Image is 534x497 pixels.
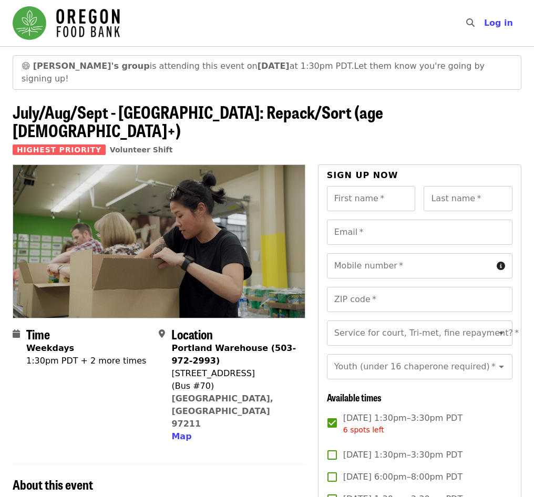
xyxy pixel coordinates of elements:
span: grinning face emoji [22,61,30,71]
input: Email [327,220,512,245]
input: First name [327,186,416,211]
div: 1:30pm PDT + 2 more times [26,355,146,367]
input: ZIP code [327,287,512,312]
span: Available times [327,390,382,404]
span: Map [171,431,191,441]
input: Mobile number [327,253,492,278]
input: Last name [424,186,512,211]
a: Volunteer Shift [110,146,173,154]
strong: [PERSON_NAME]'s group [33,61,150,71]
div: [STREET_ADDRESS] [171,367,296,380]
i: calendar icon [13,329,20,339]
span: Sign up now [327,170,398,180]
span: [DATE] 1:30pm–3:30pm PDT [343,412,463,436]
img: July/Aug/Sept - Portland: Repack/Sort (age 8+) organized by Oregon Food Bank [13,165,305,317]
span: 6 spots left [343,426,384,434]
span: is attending this event on at 1:30pm PDT. [33,61,354,71]
div: (Bus #70) [171,380,296,392]
span: About this event [13,475,93,493]
strong: Portland Warehouse (503-972-2993) [171,343,296,366]
span: July/Aug/Sept - [GEOGRAPHIC_DATA]: Repack/Sort (age [DEMOGRAPHIC_DATA]+) [13,99,383,142]
img: Oregon Food Bank - Home [13,6,120,40]
i: search icon [466,18,475,28]
i: circle-info icon [497,261,505,271]
i: map-marker-alt icon [159,329,165,339]
span: [DATE] 6:00pm–8:00pm PDT [343,471,463,483]
input: Search [481,11,489,36]
a: [GEOGRAPHIC_DATA], [GEOGRAPHIC_DATA] 97211 [171,394,273,429]
button: Open [494,359,509,374]
button: Map [171,430,191,443]
span: Highest Priority [13,144,106,155]
span: [DATE] 1:30pm–3:30pm PDT [343,449,463,461]
strong: Weekdays [26,343,74,353]
span: Time [26,325,50,343]
span: Log in [484,18,513,28]
button: Open [494,326,509,340]
button: Log in [476,13,521,34]
span: Location [171,325,213,343]
strong: [DATE] [258,61,290,71]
